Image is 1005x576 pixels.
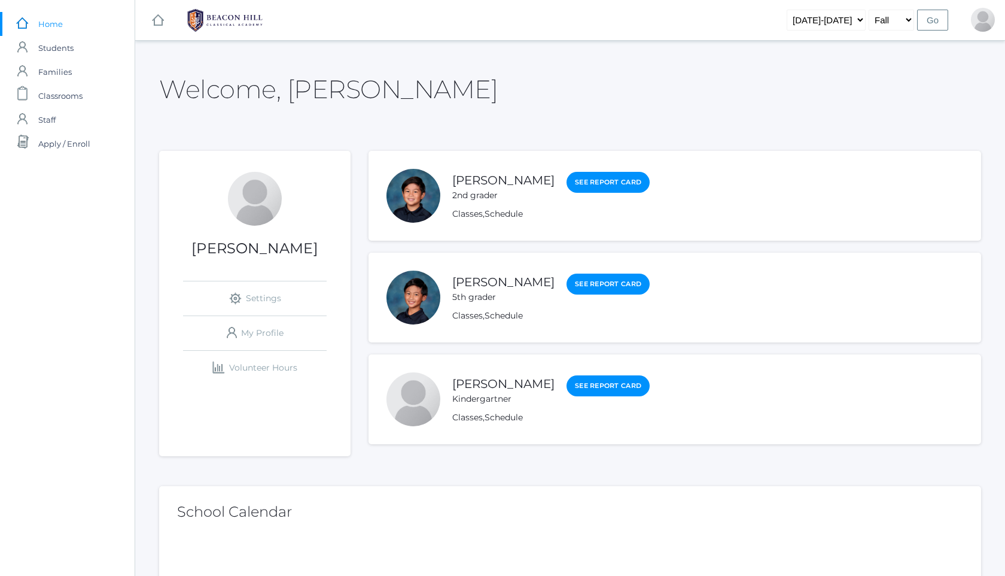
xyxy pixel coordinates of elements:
[159,241,351,256] h1: [PERSON_NAME]
[177,504,963,520] h2: School Calendar
[485,412,523,423] a: Schedule
[38,60,72,84] span: Families
[971,8,995,32] div: Lew Soratorio
[180,5,270,35] img: BHCALogos-05-308ed15e86a5a0abce9b8dd61676a3503ac9727e845dece92d48e8588c001991.png
[386,169,440,223] div: Nico Soratorio
[386,271,440,325] div: Matteo Soratorio
[917,10,948,31] input: Go
[228,172,282,226] div: Lew Soratorio
[183,316,327,350] a: My Profile
[38,132,90,156] span: Apply / Enroll
[485,208,523,219] a: Schedule
[38,12,63,36] span: Home
[452,208,483,219] a: Classes
[38,108,56,132] span: Staff
[183,351,327,385] a: Volunteer Hours
[452,393,555,405] div: Kindergartner
[567,172,650,193] a: See Report Card
[485,310,523,321] a: Schedule
[38,84,83,108] span: Classrooms
[38,36,74,60] span: Students
[159,75,498,103] h2: Welcome, [PERSON_NAME]
[567,375,650,396] a: See Report Card
[386,372,440,426] div: Kailo Soratorio
[452,411,650,424] div: ,
[183,281,327,316] a: Settings
[452,377,555,391] a: [PERSON_NAME]
[452,208,650,220] div: ,
[452,310,483,321] a: Classes
[452,310,650,322] div: ,
[452,275,555,289] a: [PERSON_NAME]
[452,189,555,202] div: 2nd grader
[452,412,483,423] a: Classes
[452,173,555,187] a: [PERSON_NAME]
[452,291,555,304] div: 5th grader
[567,274,650,295] a: See Report Card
